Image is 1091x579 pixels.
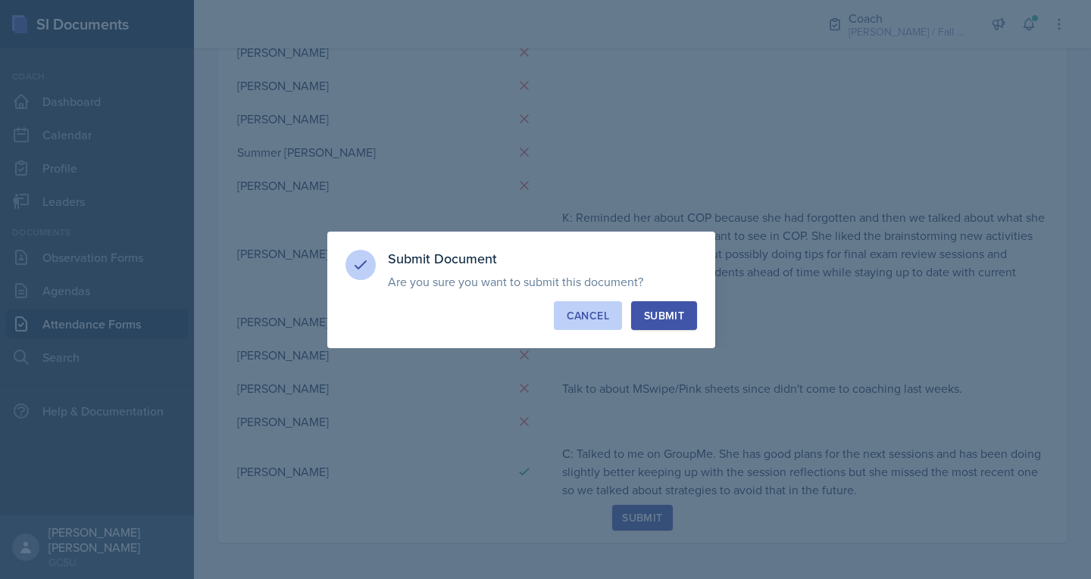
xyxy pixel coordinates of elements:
button: Submit [631,301,697,330]
div: Cancel [567,308,609,323]
h3: Submit Document [388,250,697,268]
p: Are you sure you want to submit this document? [388,274,697,289]
div: Submit [644,308,684,323]
button: Cancel [554,301,622,330]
